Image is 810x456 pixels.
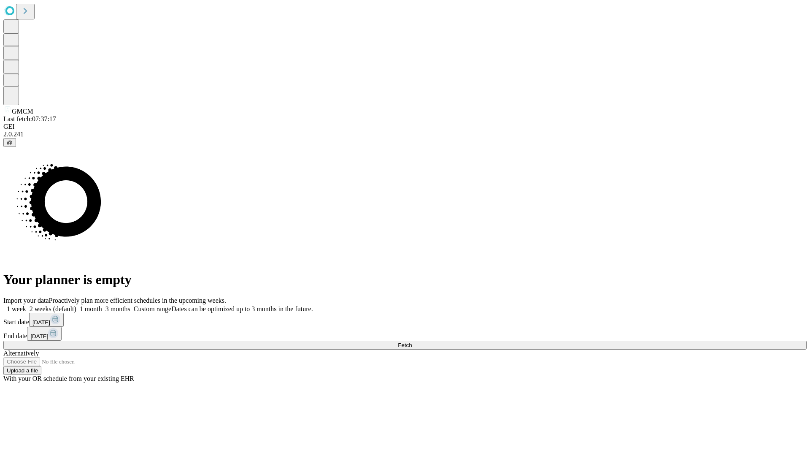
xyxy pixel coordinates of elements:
[3,272,807,288] h1: Your planner is empty
[27,327,62,341] button: [DATE]
[3,341,807,350] button: Fetch
[3,297,49,304] span: Import your data
[3,313,807,327] div: Start date
[134,305,171,312] span: Custom range
[3,366,41,375] button: Upload a file
[7,305,26,312] span: 1 week
[3,123,807,130] div: GEI
[398,342,412,348] span: Fetch
[3,375,134,382] span: With your OR schedule from your existing EHR
[105,305,130,312] span: 3 months
[80,305,102,312] span: 1 month
[29,313,64,327] button: [DATE]
[30,305,76,312] span: 2 weeks (default)
[3,138,16,147] button: @
[7,139,13,146] span: @
[3,130,807,138] div: 2.0.241
[12,108,33,115] span: GMCM
[30,333,48,339] span: [DATE]
[171,305,313,312] span: Dates can be optimized up to 3 months in the future.
[3,115,56,122] span: Last fetch: 07:37:17
[3,350,39,357] span: Alternatively
[49,297,226,304] span: Proactively plan more efficient schedules in the upcoming weeks.
[32,319,50,326] span: [DATE]
[3,327,807,341] div: End date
